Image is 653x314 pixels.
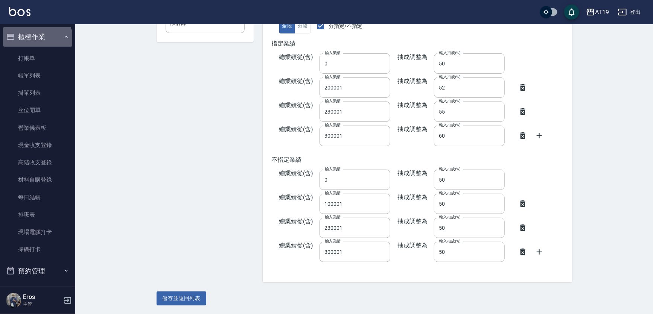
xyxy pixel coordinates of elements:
[3,137,72,154] a: 現金收支登錄
[398,53,428,74] span: 抽成調整為
[398,102,428,122] span: 抽成調整為
[3,67,72,84] a: 帳單列表
[439,98,461,104] label: 輸入抽成(%)
[398,77,428,98] span: 抽成調整為
[3,27,72,47] button: 櫃檯作業
[279,126,314,146] span: 總業績從(含)
[279,242,314,262] span: 總業績從(含)
[439,190,461,196] label: 輸入抽成(%)
[3,84,72,102] a: 掛單列表
[279,19,295,33] button: 全段
[398,170,428,190] span: 抽成調整為
[23,293,61,301] h5: Eros
[325,74,341,80] label: 輸入業績
[439,122,461,128] label: 輸入抽成(%)
[325,214,341,220] label: 輸入業績
[3,171,72,188] a: 材料自購登錄
[595,8,609,17] div: AT19
[3,189,72,206] a: 每日結帳
[398,218,428,238] span: 抽成調整為
[398,194,428,214] span: 抽成調整為
[3,154,72,171] a: 高階收支登錄
[3,102,72,119] a: 座位開單
[279,194,314,214] span: 總業績從(含)
[6,293,21,308] img: Person
[279,53,314,74] span: 總業績從(含)
[3,281,72,300] button: 報表及分析
[3,119,72,137] a: 營業儀表板
[439,238,461,244] label: 輸入抽成(%)
[3,223,72,241] a: 現場電腦打卡
[564,5,579,20] button: save
[9,7,30,16] img: Logo
[439,214,461,220] label: 輸入抽成(%)
[439,50,461,56] label: 輸入抽成(%)
[3,50,72,67] a: 打帳單
[439,166,461,172] label: 輸入抽成(%)
[325,190,341,196] label: 輸入業績
[272,156,646,164] h5: 不指定業績
[325,50,341,56] label: 輸入業績
[329,22,362,30] span: 分指定/不指定
[325,98,341,104] label: 輸入業績
[398,126,428,146] span: 抽成調整為
[325,166,341,172] label: 輸入業績
[279,77,314,98] span: 總業績從(含)
[3,261,72,281] button: 預約管理
[23,301,61,308] p: 主管
[325,238,341,244] label: 輸入業績
[325,122,341,128] label: 輸入業績
[3,241,72,258] a: 掃碼打卡
[279,218,314,238] span: 總業績從(含)
[279,170,314,190] span: 總業績從(含)
[157,291,207,305] button: 儲存並返回列表
[439,74,461,80] label: 輸入抽成(%)
[398,242,428,262] span: 抽成調整為
[615,5,644,19] button: 登出
[583,5,612,20] button: AT19
[272,40,646,47] h5: 指定業績
[3,206,72,223] a: 排班表
[295,19,311,33] button: 分段
[279,102,314,122] span: 總業績從(含)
